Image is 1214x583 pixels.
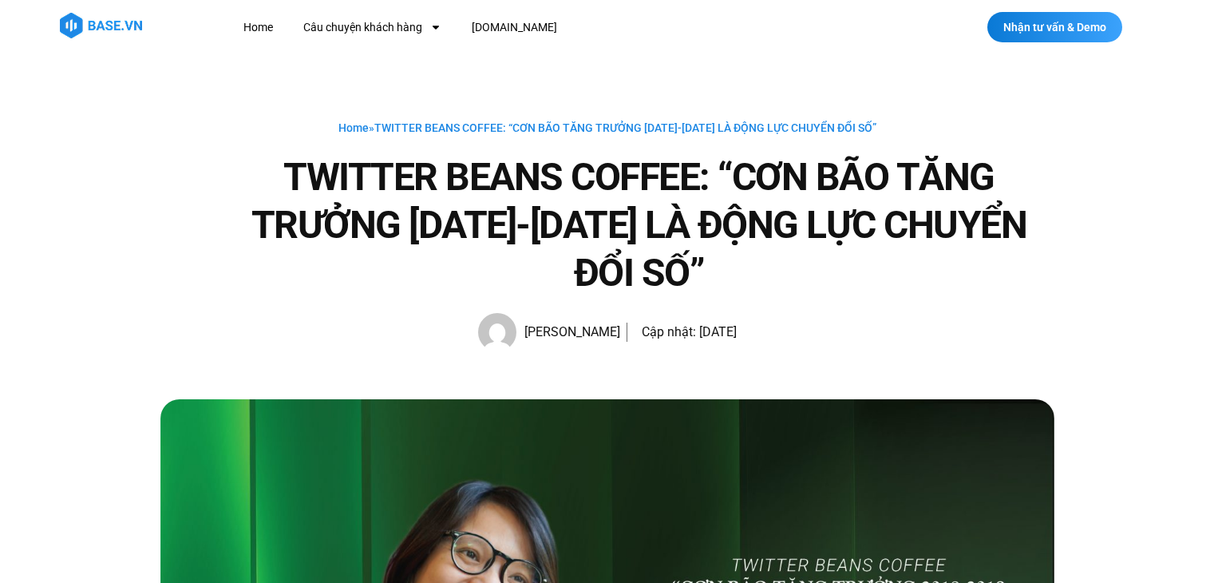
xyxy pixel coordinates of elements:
[478,313,516,351] img: Picture of Hạnh Hoàng
[516,321,620,343] span: [PERSON_NAME]
[460,13,569,42] a: [DOMAIN_NAME]
[231,13,285,42] a: Home
[224,153,1054,297] h1: TWITTER BEANS COFFEE: “CƠN BÃO TĂNG TRƯỞNG [DATE]-[DATE] LÀ ĐỘNG LỰC CHUYỂN ĐỔI SỐ”
[642,324,696,339] span: Cập nhật:
[987,12,1122,42] a: Nhận tư vấn & Demo
[374,121,876,134] span: TWITTER BEANS COFFEE: “CƠN BÃO TĂNG TRƯỞNG [DATE]-[DATE] LÀ ĐỘNG LỰC CHUYỂN ĐỔI SỐ”
[291,13,453,42] a: Câu chuyện khách hàng
[338,121,876,134] span: »
[338,121,369,134] a: Home
[1003,22,1106,33] span: Nhận tư vấn & Demo
[478,313,620,351] a: Picture of Hạnh Hoàng [PERSON_NAME]
[699,324,737,339] time: [DATE]
[231,13,850,42] nav: Menu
